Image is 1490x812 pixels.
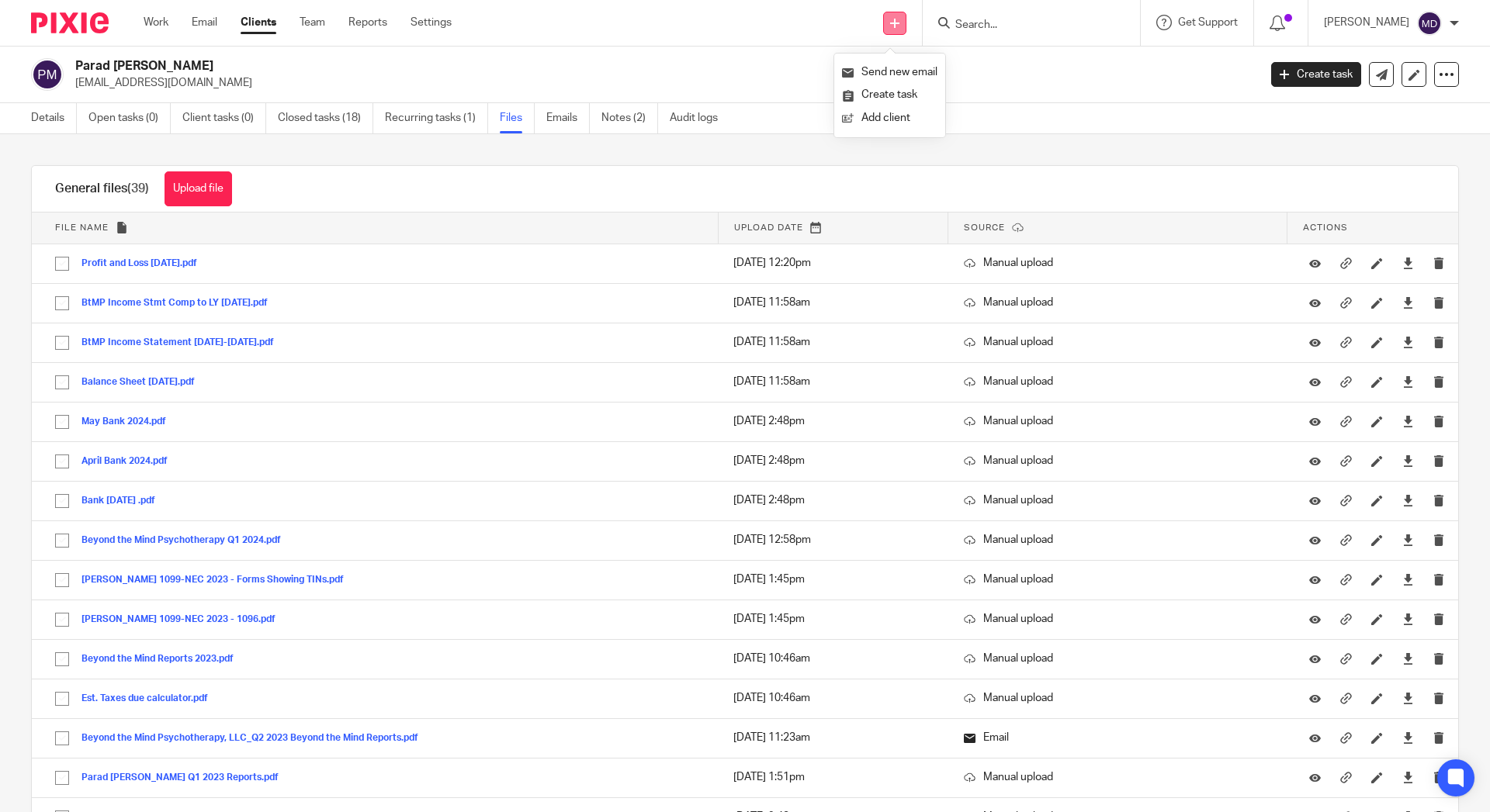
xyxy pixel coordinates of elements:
[1271,62,1361,87] a: Create task
[734,223,803,232] span: Upload date
[47,486,77,516] input: Select
[1402,651,1414,666] a: Download
[964,334,1272,350] p: Manual upload
[47,644,77,674] input: Select
[47,328,77,358] input: Select
[546,103,590,133] a: Emails
[47,526,77,555] input: Select
[733,690,932,706] p: [DATE] 10:46am
[81,614,287,625] button: [PERSON_NAME] 1099-NEC 2023 - 1096.pdf
[1402,255,1414,271] a: Download
[964,413,1272,429] p: Manual upload
[81,772,290,783] button: Parad [PERSON_NAME] Q1 2023 Reports.pdf
[47,763,77,793] input: Select
[1324,15,1409,30] p: [PERSON_NAME]
[47,684,77,714] input: Select
[964,374,1272,389] p: Manual upload
[964,611,1272,627] p: Manual upload
[81,337,286,348] button: BtMP Income Statement [DATE]-[DATE].pdf
[165,171,232,206] button: Upload file
[1402,730,1414,745] a: Download
[47,249,77,278] input: Select
[81,733,430,744] button: Beyond the Mind Psychotherapy, LLC_Q2 2023 Beyond the Mind Reports.pdf
[733,532,932,548] p: [DATE] 12:58pm
[733,730,932,745] p: [DATE] 11:23am
[1402,492,1414,508] a: Download
[842,84,937,106] a: Create task
[278,103,373,133] a: Closed tasks (18)
[55,223,109,232] span: File name
[964,492,1272,508] p: Manual upload
[842,107,937,130] a: Add client
[144,15,168,30] a: Work
[733,572,932,587] p: [DATE] 1:45pm
[500,103,535,133] a: Files
[964,223,1005,232] span: Source
[385,103,488,133] a: Recurring tasks (1)
[964,532,1272,548] p: Manual upload
[733,374,932,389] p: [DATE] 11:58am
[670,103,729,133] a: Audit logs
[1402,690,1414,706] a: Download
[75,58,1014,74] h2: Parad [PERSON_NAME]
[964,651,1272,666] p: Manual upload
[31,12,109,33] img: Pixie
[1178,17,1238,28] span: Get Support
[964,690,1272,706] p: Manual upload
[47,724,77,753] input: Select
[81,496,167,506] button: Bank [DATE] .pdf
[1402,769,1414,785] a: Download
[47,289,77,318] input: Select
[733,255,932,271] p: [DATE] 12:20pm
[47,605,77,634] input: Select
[1303,223,1348,232] span: Actions
[1402,611,1414,627] a: Download
[1402,295,1414,310] a: Download
[954,19,1093,33] input: Search
[81,298,279,309] button: BtMP Income Stmt Comp to LY [DATE].pdf
[733,413,932,429] p: [DATE] 2:48pm
[1402,572,1414,587] a: Download
[964,572,1272,587] p: Manual upload
[88,103,171,133] a: Open tasks (0)
[733,651,932,666] p: [DATE] 10:46am
[1402,413,1414,429] a: Download
[733,453,932,468] p: [DATE] 2:48pm
[733,769,932,785] p: [DATE] 1:51pm
[47,407,77,437] input: Select
[55,181,149,197] h1: General files
[1417,11,1442,36] img: svg%3E
[1402,453,1414,468] a: Download
[1402,334,1414,350] a: Download
[81,654,245,665] button: Beyond the Mind Reports 2023.pdf
[241,15,276,30] a: Clients
[127,182,149,195] span: (39)
[81,377,206,388] button: Balance Sheet [DATE].pdf
[1402,374,1414,389] a: Download
[964,295,1272,310] p: Manual upload
[192,15,217,30] a: Email
[81,258,209,269] button: Profit and Loss [DATE].pdf
[81,416,178,427] button: May Bank 2024.pdf
[733,611,932,627] p: [DATE] 1:45pm
[47,368,77,397] input: Select
[81,535,293,546] button: Beyond the Mind Psychotherapy Q1 2024.pdf
[411,15,452,30] a: Settings
[733,334,932,350] p: [DATE] 11:58am
[964,255,1272,271] p: Manual upload
[31,103,77,133] a: Details
[81,693,220,704] button: Est. Taxes due calculator.pdf
[47,565,77,595] input: Select
[300,15,325,30] a: Team
[733,492,932,508] p: [DATE] 2:48pm
[964,453,1272,468] p: Manual upload
[842,61,937,84] a: Send new email
[81,456,179,467] button: April Bank 2024.pdf
[47,447,77,476] input: Select
[601,103,658,133] a: Notes (2)
[733,295,932,310] p: [DATE] 11:58am
[81,575,355,586] button: [PERSON_NAME] 1099-NEC 2023 - Forms Showing TINs.pdf
[964,730,1272,745] p: Email
[75,75,1248,91] p: [EMAIL_ADDRESS][DOMAIN_NAME]
[964,769,1272,785] p: Manual upload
